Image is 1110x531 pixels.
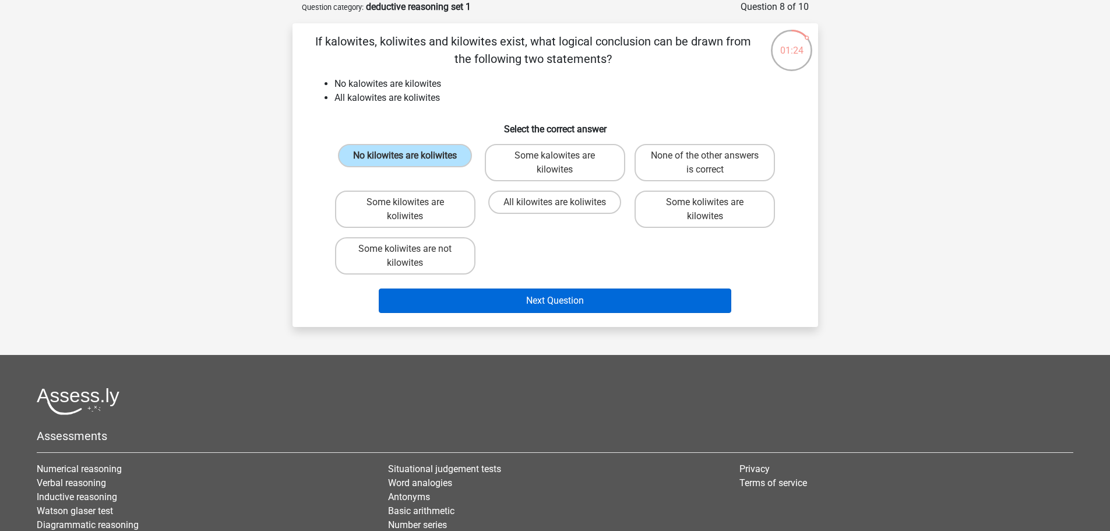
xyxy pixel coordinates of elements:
li: All kalowites are koliwites [334,91,799,105]
a: Verbal reasoning [37,477,106,488]
a: Watson glaser test [37,505,113,516]
label: Some kalowites are kilowites [485,144,625,181]
a: Diagrammatic reasoning [37,519,139,530]
label: Some kilowites are koliwites [335,191,475,228]
label: No kilowites are koliwites [338,144,472,167]
a: Numerical reasoning [37,463,122,474]
a: Word analogies [388,477,452,488]
label: None of the other answers is correct [635,144,775,181]
a: Antonyms [388,491,430,502]
img: Assessly logo [37,388,119,415]
li: No kalowites are kilowites [334,77,799,91]
a: Terms of service [739,477,807,488]
h6: Select the correct answer [311,114,799,135]
p: If kalowites, koliwites and kilowites exist, what logical conclusion can be drawn from the follow... [311,33,756,68]
label: Some koliwites are not kilowites [335,237,475,275]
button: Next Question [379,289,731,313]
label: All kilowites are koliwites [488,191,621,214]
label: Some koliwites are kilowites [635,191,775,228]
a: Inductive reasoning [37,491,117,502]
a: Basic arithmetic [388,505,454,516]
div: 01:24 [770,29,813,58]
h5: Assessments [37,429,1073,443]
strong: deductive reasoning set 1 [366,1,471,12]
a: Number series [388,519,447,530]
small: Question category: [302,3,364,12]
a: Privacy [739,463,770,474]
a: Situational judgement tests [388,463,501,474]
